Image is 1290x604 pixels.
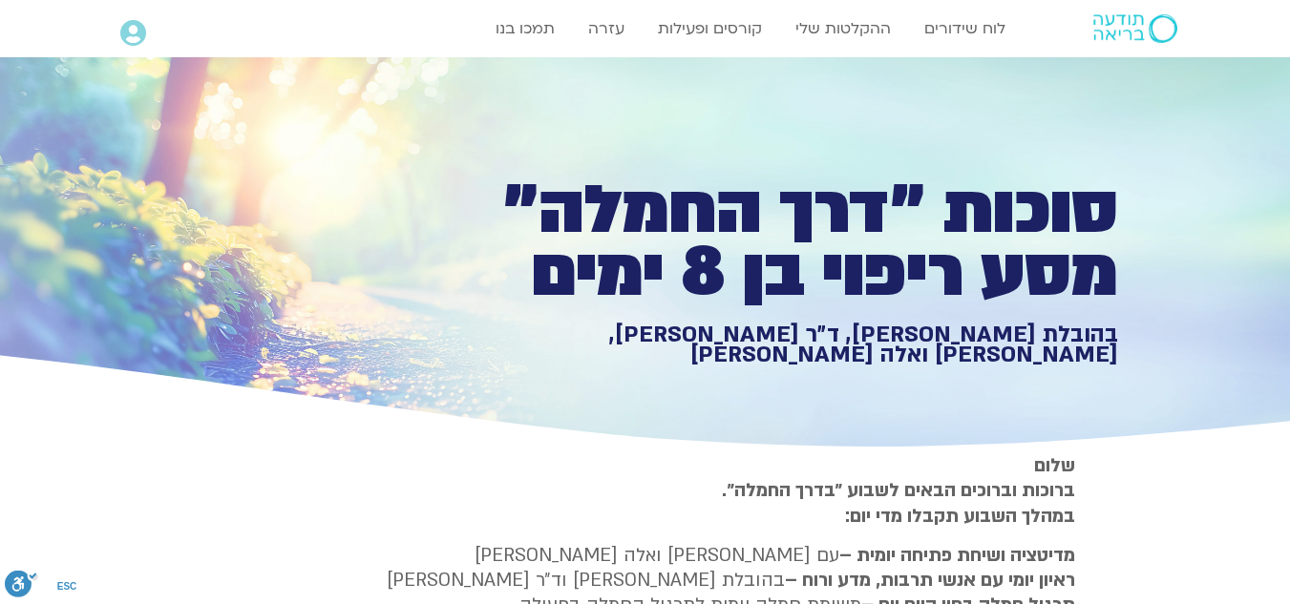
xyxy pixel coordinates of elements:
strong: מדיטציה ושיחת פתיחה יומית – [839,543,1075,568]
h1: סוכות ״דרך החמלה״ מסע ריפוי בן 8 ימים [456,179,1118,304]
a: תמכו בנו [486,10,564,47]
h1: בהובלת [PERSON_NAME], ד״ר [PERSON_NAME], [PERSON_NAME] ואלה [PERSON_NAME] [456,324,1118,365]
img: תודעה בריאה [1093,14,1177,43]
a: לוח שידורים [915,10,1015,47]
strong: שלום [1034,453,1075,478]
strong: ברוכות וברוכים הבאים לשבוע ״בדרך החמלה״. במהלך השבוע תקבלו מדי יום: [722,478,1075,528]
b: ראיון יומי עם אנשי תרבות, מדע ורוח – [785,568,1075,593]
a: קורסים ופעילות [648,10,772,47]
a: עזרה [579,10,634,47]
a: ההקלטות שלי [786,10,900,47]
